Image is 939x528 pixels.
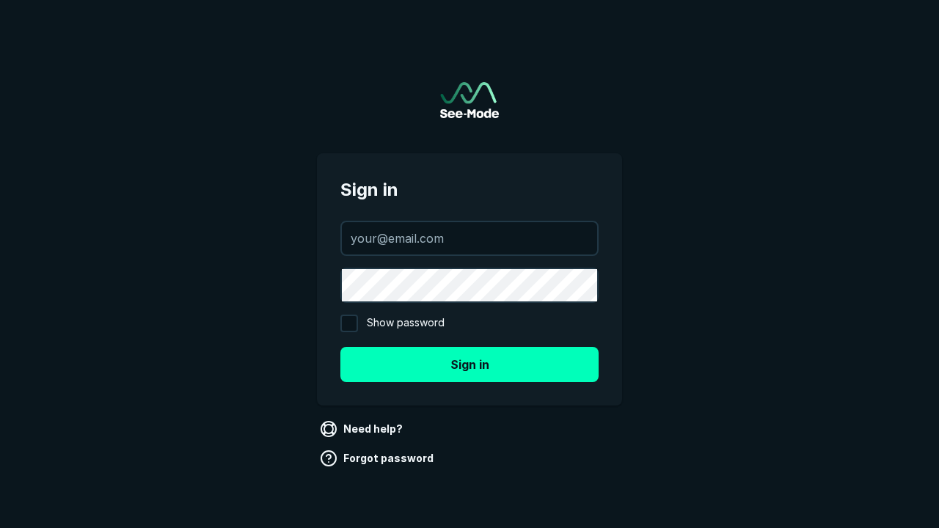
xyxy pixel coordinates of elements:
[340,347,599,382] button: Sign in
[367,315,445,332] span: Show password
[317,447,439,470] a: Forgot password
[317,417,409,441] a: Need help?
[440,82,499,118] a: Go to sign in
[342,222,597,254] input: your@email.com
[340,177,599,203] span: Sign in
[440,82,499,118] img: See-Mode Logo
